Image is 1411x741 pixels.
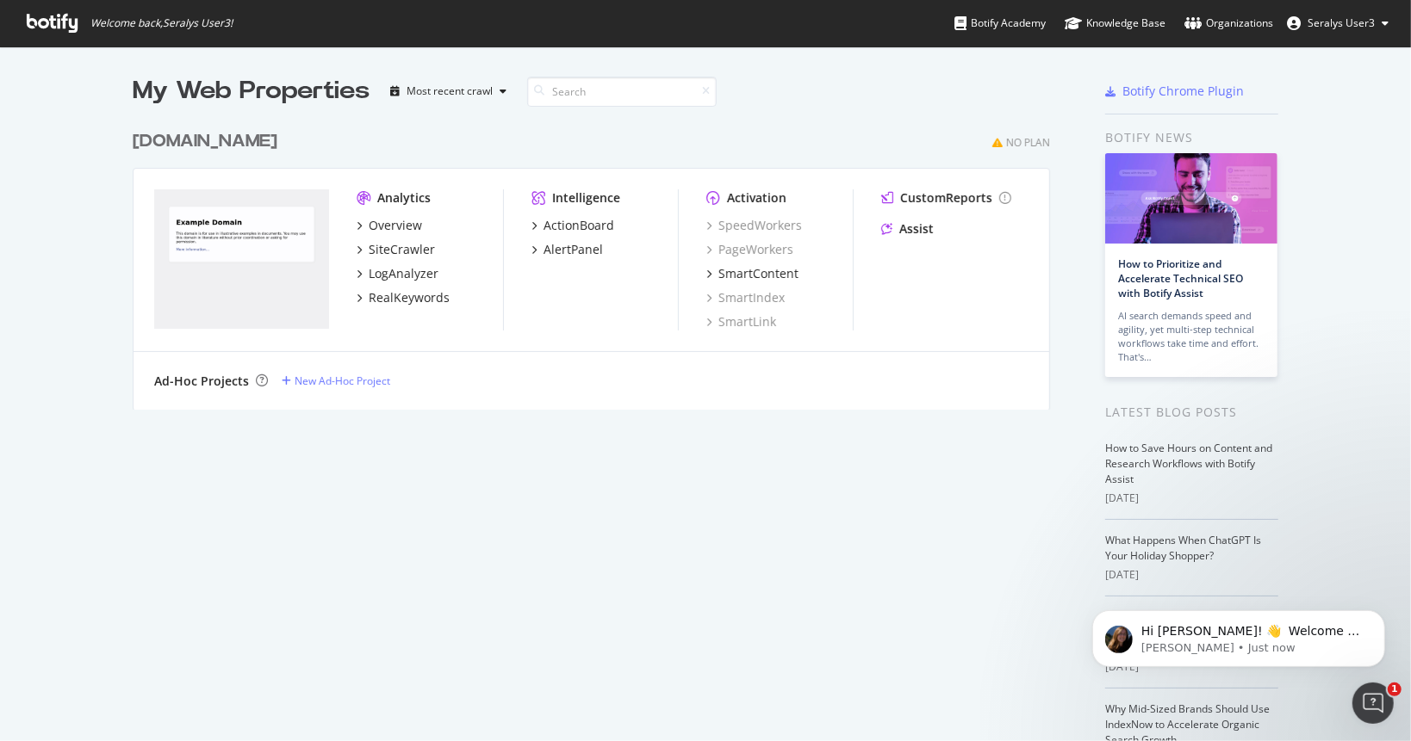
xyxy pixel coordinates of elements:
[1065,15,1165,32] div: Knowledge Base
[1273,9,1402,37] button: Seralys User3
[1105,567,1278,583] div: [DATE]
[357,265,438,282] a: LogAnalyzer
[1105,403,1278,422] div: Latest Blog Posts
[544,241,603,258] div: AlertPanel
[383,77,513,105] button: Most recent crawl
[369,217,422,234] div: Overview
[1352,682,1394,724] iframe: Intercom live chat
[881,220,934,238] a: Assist
[1105,491,1278,506] div: [DATE]
[407,86,493,96] div: Most recent crawl
[706,241,793,258] a: PageWorkers
[377,189,431,207] div: Analytics
[1308,15,1375,30] span: Seralys User3
[900,189,992,207] div: CustomReports
[133,108,1064,410] div: grid
[133,129,277,154] div: [DOMAIN_NAME]
[954,15,1046,32] div: Botify Academy
[881,189,1011,207] a: CustomReports
[1105,128,1278,147] div: Botify news
[552,189,620,207] div: Intelligence
[527,77,717,107] input: Search
[369,265,438,282] div: LogAnalyzer
[1105,153,1277,244] img: How to Prioritize and Accelerate Technical SEO with Botify Assist
[706,217,802,234] a: SpeedWorkers
[295,374,390,388] div: New Ad-Hoc Project
[1184,15,1273,32] div: Organizations
[282,374,390,388] a: New Ad-Hoc Project
[1105,441,1272,486] a: How to Save Hours on Content and Research Workflows with Botify Assist
[357,289,450,306] a: RealKeywords
[90,16,233,30] span: Welcome back, Seralys User3 !
[369,289,450,306] div: RealKeywords
[1105,83,1244,100] a: Botify Chrome Plugin
[531,241,603,258] a: AlertPanel
[1388,682,1402,696] span: 1
[357,217,422,234] a: Overview
[706,289,785,306] a: SmartIndex
[154,373,249,390] div: Ad-Hoc Projects
[369,241,435,258] div: SiteCrawler
[133,129,284,154] a: [DOMAIN_NAME]
[706,313,776,330] a: SmartLink
[1118,256,1243,300] a: How to Prioritize and Accelerate Technical SEO with Botify Assist
[154,189,329,329] img: example.com
[544,217,614,234] div: ActionBoard
[531,217,614,234] a: ActionBoard
[899,220,934,238] div: Assist
[357,241,435,258] a: SiteCrawler
[706,265,799,282] a: SmartContent
[1066,574,1411,695] iframe: Intercom notifications message
[133,74,370,108] div: My Web Properties
[1122,83,1244,100] div: Botify Chrome Plugin
[727,189,786,207] div: Activation
[1118,309,1265,364] div: AI search demands speed and agility, yet multi-step technical workflows take time and effort. Tha...
[718,265,799,282] div: SmartContent
[1006,135,1050,150] div: No Plan
[1105,533,1261,563] a: What Happens When ChatGPT Is Your Holiday Shopper?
